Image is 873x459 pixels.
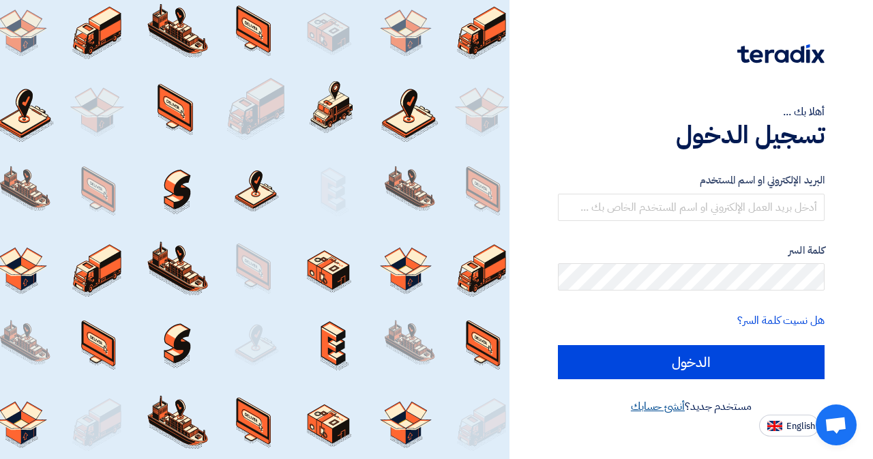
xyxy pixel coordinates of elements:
[558,243,825,258] label: كلمة السر
[786,421,815,431] span: English
[558,398,825,415] div: مستخدم جديد؟
[558,194,825,221] input: أدخل بريد العمل الإلكتروني او اسم المستخدم الخاص بك ...
[759,415,819,436] button: English
[816,404,857,445] a: Open chat
[631,398,685,415] a: أنشئ حسابك
[737,44,825,63] img: Teradix logo
[558,104,825,120] div: أهلا بك ...
[767,421,782,431] img: en-US.png
[558,345,825,379] input: الدخول
[558,173,825,188] label: البريد الإلكتروني او اسم المستخدم
[558,120,825,150] h1: تسجيل الدخول
[737,312,825,329] a: هل نسيت كلمة السر؟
